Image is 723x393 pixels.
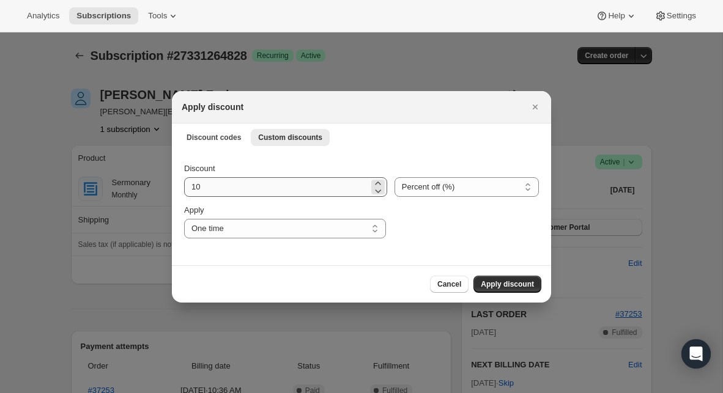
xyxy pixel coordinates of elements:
[473,276,541,293] button: Apply discount
[172,150,551,265] div: Custom discounts
[182,101,243,113] h2: Apply discount
[667,11,696,21] span: Settings
[76,11,131,21] span: Subscriptions
[481,279,534,289] span: Apply discount
[179,129,248,146] button: Discount codes
[681,339,711,369] div: Open Intercom Messenger
[588,7,644,24] button: Help
[148,11,167,21] span: Tools
[187,133,241,142] span: Discount codes
[141,7,187,24] button: Tools
[69,7,138,24] button: Subscriptions
[27,11,59,21] span: Analytics
[647,7,703,24] button: Settings
[258,133,322,142] span: Custom discounts
[437,279,461,289] span: Cancel
[251,129,330,146] button: Custom discounts
[527,98,544,116] button: Close
[184,205,204,215] span: Apply
[430,276,469,293] button: Cancel
[20,7,67,24] button: Analytics
[608,11,625,21] span: Help
[184,164,215,173] span: Discount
